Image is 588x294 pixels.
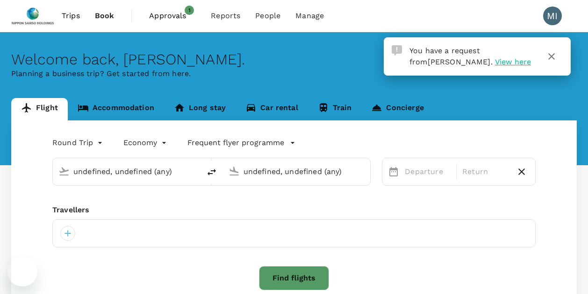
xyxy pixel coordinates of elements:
span: Reports [211,10,240,21]
button: Frequent flyer programme [187,137,295,148]
div: Welcome back , [PERSON_NAME] . [11,51,577,68]
a: Flight [11,98,68,120]
span: Approvals [149,10,196,21]
a: Accommodation [68,98,164,120]
div: Travellers [52,204,536,216]
div: MI [543,7,562,25]
div: Economy [123,135,169,150]
button: Find flights [259,266,329,290]
span: Manage [295,10,324,21]
img: Approval Request [392,45,402,56]
input: Going to [244,164,351,179]
button: Open [194,170,196,172]
span: View here [495,57,531,66]
a: Car rental [236,98,308,120]
span: [PERSON_NAME] [428,57,491,66]
a: Train [308,98,362,120]
p: Departure [405,166,451,177]
span: 1 [185,6,194,15]
p: Planning a business trip? Get started from here. [11,68,577,79]
button: delete [201,161,223,183]
p: Return [462,166,508,177]
a: Concierge [361,98,433,120]
p: Frequent flyer programme [187,137,284,148]
div: Round Trip [52,135,105,150]
span: Book [95,10,115,21]
span: People [255,10,280,21]
input: Depart from [73,164,181,179]
a: Long stay [164,98,236,120]
button: Open [364,170,366,172]
iframe: メッセージングウィンドウを開くボタン [7,257,37,287]
span: Trips [62,10,80,21]
span: You have a request from . [409,46,493,66]
img: Nippon Sanso Holdings Singapore Pte Ltd [11,6,54,26]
